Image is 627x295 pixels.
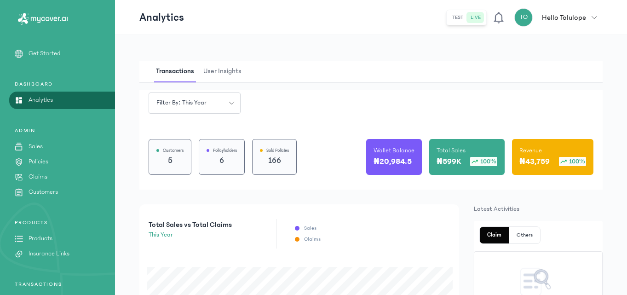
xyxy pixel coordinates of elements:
[304,236,321,243] p: Claims
[151,98,212,108] span: Filter by: this year
[374,146,414,155] p: Wallet Balance
[154,61,196,82] span: Transactions
[154,61,201,82] button: Transactions
[514,8,603,27] button: TOHello Tolulope
[467,12,484,23] button: live
[260,154,289,167] p: 166
[139,10,184,25] p: Analytics
[374,155,412,168] p: ₦20,984.5
[437,155,461,168] p: ₦599K
[509,227,540,243] button: Others
[474,204,603,214] p: Latest Activities
[29,234,52,243] p: Products
[213,147,237,154] p: Policyholders
[29,157,48,167] p: Policies
[29,249,69,259] p: Insurance Links
[149,219,232,230] p: Total Sales vs Total Claims
[29,95,53,105] p: Analytics
[304,225,316,232] p: Sales
[149,230,232,240] p: this year
[156,154,184,167] p: 5
[163,147,184,154] p: Customers
[29,172,47,182] p: Claims
[519,155,550,168] p: ₦43,759
[437,146,466,155] p: Total Sales
[29,49,61,58] p: Get Started
[480,227,509,243] button: Claim
[559,157,586,166] div: 100%
[266,147,289,154] p: Sold Policies
[207,154,237,167] p: 6
[519,146,542,155] p: Revenue
[29,142,43,151] p: Sales
[201,61,249,82] button: User Insights
[470,157,497,166] div: 100%
[201,61,243,82] span: User Insights
[542,12,586,23] p: Hello Tolulope
[29,187,58,197] p: Customers
[514,8,533,27] div: TO
[449,12,467,23] button: test
[149,93,241,114] button: Filter by: this year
